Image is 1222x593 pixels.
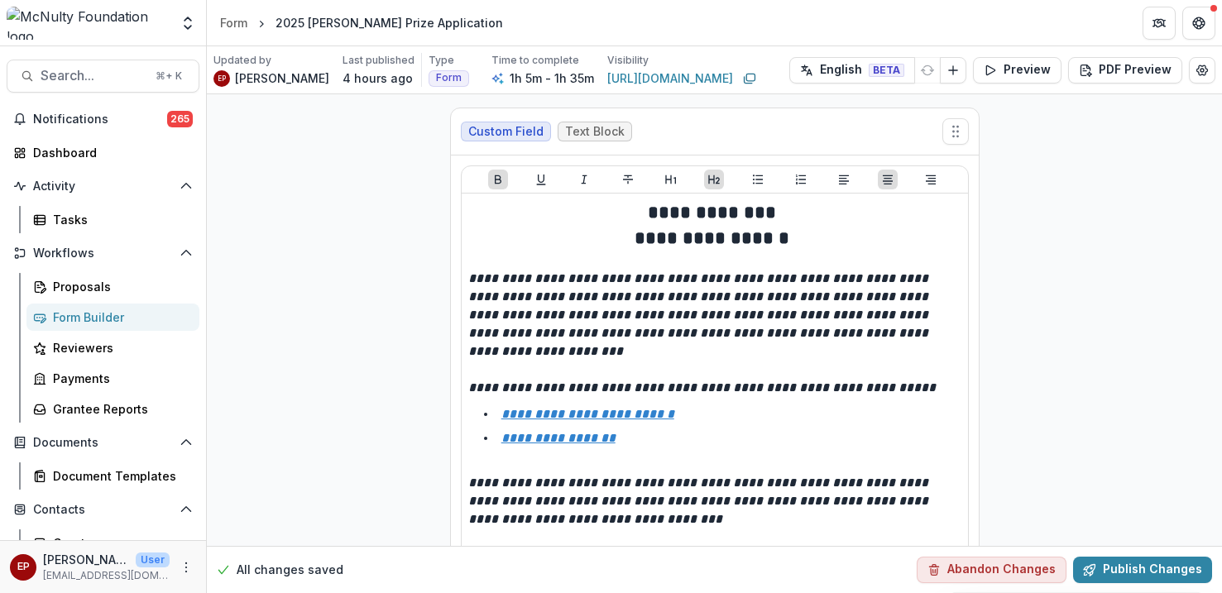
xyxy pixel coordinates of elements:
div: Proposals [53,278,186,295]
button: Align Right [921,170,941,189]
a: Payments [26,365,199,392]
div: 2025 [PERSON_NAME] Prize Application [276,14,503,31]
button: Abandon Changes [917,557,1066,583]
button: Open entity switcher [176,7,199,40]
a: [URL][DOMAIN_NAME] [607,69,733,87]
span: Activity [33,179,173,194]
button: Publish Changes [1073,557,1212,583]
button: Open Activity [7,173,199,199]
p: Last published [343,53,415,68]
p: User [136,552,170,567]
p: [PERSON_NAME] [235,69,329,87]
p: [EMAIL_ADDRESS][DOMAIN_NAME] [43,568,170,583]
nav: breadcrumb [213,11,510,35]
a: Proposals [26,273,199,300]
div: Form Builder [53,308,186,326]
span: Text Block [565,125,625,139]
img: McNulty Foundation logo [7,7,170,40]
button: Open Contacts [7,496,199,523]
span: Form [436,72,462,84]
span: Search... [41,68,146,84]
div: Reviewers [53,339,186,356]
p: Time to complete [491,53,579,68]
span: Workflows [33,246,173,261]
p: 1h 5m - 1h 35m [510,69,594,87]
button: Bullet List [748,170,768,189]
p: 4 hours ago [343,69,413,87]
a: Document Templates [26,462,199,490]
button: Notifications265 [7,106,199,132]
span: 265 [167,111,193,127]
a: Reviewers [26,334,199,361]
span: Documents [33,436,173,450]
button: Search... [7,60,199,93]
div: Grantee Reports [53,400,186,418]
p: Type [429,53,454,68]
div: esther park [17,562,30,572]
p: [PERSON_NAME] [43,551,129,568]
button: Italicize [574,170,594,189]
button: Copy link [740,69,760,88]
button: Heading 2 [704,170,724,189]
div: ⌘ + K [152,67,185,85]
div: esther park [218,75,226,82]
button: PDF Preview [1068,57,1182,84]
button: Move field [942,118,969,145]
div: Document Templates [53,467,186,485]
button: Partners [1143,7,1176,40]
div: Dashboard [33,144,186,161]
button: Underline [531,170,551,189]
button: Edit Form Settings [1189,57,1215,84]
span: Contacts [33,503,173,517]
a: Form [213,11,254,35]
span: Notifications [33,112,167,127]
button: Open Workflows [7,240,199,266]
p: Updated by [213,53,271,68]
div: Tasks [53,211,186,228]
button: English BETA [789,57,915,84]
button: Bold [488,170,508,189]
button: Open Documents [7,429,199,456]
button: More [176,557,196,577]
button: Align Center [878,170,898,189]
a: Form Builder [26,304,199,331]
p: All changes saved [237,562,343,579]
button: Preview [973,57,1061,84]
a: Grantees [26,529,199,557]
div: Payments [53,370,186,387]
div: Form [220,14,247,31]
span: Custom Field [468,125,544,139]
button: Strike [618,170,638,189]
a: Grantee Reports [26,395,199,423]
button: Ordered List [791,170,811,189]
p: Visibility [607,53,649,68]
button: Refresh Translation [914,57,941,84]
a: Tasks [26,206,199,233]
button: Heading 1 [661,170,681,189]
button: Align Left [834,170,854,189]
a: Dashboard [7,139,199,166]
button: Get Help [1182,7,1215,40]
button: Add Language [940,57,966,84]
div: Grantees [53,534,186,552]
